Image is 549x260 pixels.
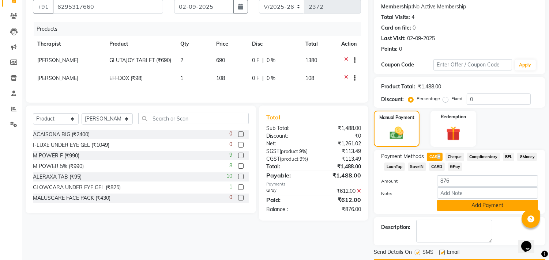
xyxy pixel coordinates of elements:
[261,187,314,195] div: GPay
[381,45,398,53] div: Points:
[314,155,367,163] div: ₹113.49
[381,223,410,231] div: Description:
[261,163,314,171] div: Total:
[229,194,232,201] span: 0
[314,187,367,195] div: ₹612.00
[226,172,232,180] span: 10
[314,171,367,180] div: ₹1,488.00
[216,75,225,81] span: 108
[381,153,424,160] span: Payment Methods
[381,14,410,21] div: Total Visits:
[374,248,412,257] span: Send Details On
[262,57,264,64] span: |
[314,195,367,204] div: ₹612.00
[451,95,462,102] label: Fixed
[261,140,314,148] div: Net:
[267,74,275,82] span: 0 %
[418,83,441,91] div: ₹1,488.00
[442,125,465,142] img: _gift.svg
[386,125,407,141] img: _cash.svg
[261,148,314,155] div: ( )
[408,162,426,171] span: SaveIN
[34,22,366,36] div: Products
[229,183,232,191] span: 1
[429,162,445,171] span: CARD
[229,141,232,148] span: 0
[300,156,307,162] span: 9%
[437,200,538,211] button: Add Payment
[381,3,538,11] div: No Active Membership
[281,156,298,162] span: product
[314,148,367,155] div: ₹113.49
[261,132,314,140] div: Discount:
[248,36,301,52] th: Disc
[33,173,82,181] div: ALERAXA TAB (₹95)
[267,57,275,64] span: 0 %
[105,36,176,52] th: Product
[262,74,264,82] span: |
[441,114,466,120] label: Redemption
[305,57,317,64] span: 1380
[229,151,232,159] span: 9
[314,206,367,213] div: ₹876.00
[407,35,435,42] div: 02-09-2025
[229,130,232,138] span: 0
[381,83,415,91] div: Product Total:
[517,153,537,161] span: GMoney
[314,140,367,148] div: ₹1,261.02
[305,75,314,81] span: 108
[417,95,440,102] label: Percentage
[337,36,361,52] th: Action
[437,175,538,187] input: Amount
[413,24,415,32] div: 0
[261,155,314,163] div: ( )
[314,163,367,171] div: ₹1,488.00
[212,36,248,52] th: Price
[266,181,361,187] div: Payments
[266,148,279,154] span: SGST
[433,59,512,70] input: Enter Offer / Coupon Code
[33,141,109,149] div: I-LUXE UNDER EYE GEL (₹1049)
[411,14,414,21] div: 4
[376,190,432,197] label: Note:
[33,194,110,202] div: MALUSCARE FACE PACK (₹430)
[33,36,105,52] th: Therapist
[229,162,232,169] span: 8
[216,57,225,64] span: 690
[266,156,280,162] span: CGST
[266,114,283,121] span: Total
[33,131,90,138] div: ACAISONA BIG (₹2400)
[379,114,414,121] label: Manual Payment
[399,45,402,53] div: 0
[281,148,298,154] span: product
[180,75,183,81] span: 1
[381,24,411,32] div: Card on file:
[37,57,78,64] span: [PERSON_NAME]
[376,178,432,184] label: Amount:
[381,96,404,103] div: Discount:
[381,61,433,69] div: Coupon Code
[448,162,463,171] span: GPay
[33,162,84,170] div: M POWER 5% (₹990)
[37,75,78,81] span: [PERSON_NAME]
[381,35,406,42] div: Last Visit:
[427,153,443,161] span: CASH
[138,113,249,124] input: Search or Scan
[314,132,367,140] div: ₹0
[518,231,542,253] iframe: chat widget
[503,153,515,161] span: BFL
[384,162,405,171] span: LoanTap
[176,36,212,52] th: Qty
[261,125,314,132] div: Sub Total:
[301,36,337,52] th: Total
[180,57,183,64] span: 2
[299,148,306,154] span: 9%
[261,206,314,213] div: Balance :
[109,75,143,81] span: EFFDOX (₹98)
[261,195,314,204] div: Paid:
[515,60,536,70] button: Apply
[252,57,259,64] span: 0 F
[467,153,500,161] span: Complimentary
[261,171,314,180] div: Payable:
[422,248,433,257] span: SMS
